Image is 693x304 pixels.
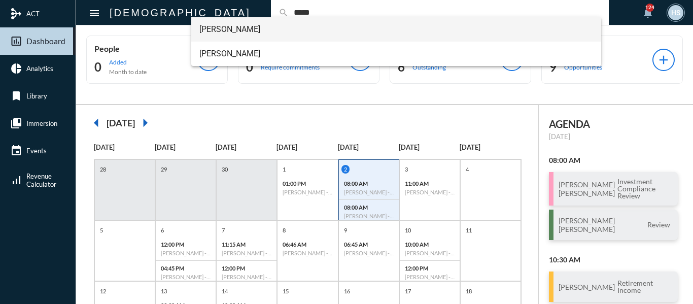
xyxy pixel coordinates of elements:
[199,17,594,42] span: [PERSON_NAME]
[216,143,276,151] p: [DATE]
[344,213,394,219] h6: [PERSON_NAME] - [PERSON_NAME] - Review
[460,143,521,151] p: [DATE]
[276,143,337,151] p: [DATE]
[94,143,155,151] p: [DATE]
[94,44,197,53] p: People
[26,92,47,100] span: Library
[26,37,65,46] span: Dashboard
[549,255,678,264] h2: 10:30 AM
[338,143,399,151] p: [DATE]
[344,189,394,195] h6: [PERSON_NAME] - [PERSON_NAME] - Investment Compliance Review
[398,59,405,75] h2: 6
[155,143,216,151] p: [DATE]
[109,58,147,66] p: Added
[161,265,211,272] p: 04:45 PM
[463,165,471,174] p: 4
[219,226,227,234] p: 7
[405,250,455,256] h6: [PERSON_NAME] - Review
[463,287,474,295] p: 18
[222,241,271,248] p: 11:15 AM
[280,165,288,174] p: 1
[222,250,271,256] h6: [PERSON_NAME] - Retirement Income
[344,180,394,187] p: 08:00 AM
[402,165,410,174] p: 3
[219,165,230,174] p: 30
[656,53,671,67] mat-icon: add
[97,287,109,295] p: 12
[279,8,289,18] mat-icon: search
[341,226,350,234] p: 9
[26,119,57,127] span: Immersion
[615,279,673,295] span: Retirement Income
[405,189,455,195] h6: [PERSON_NAME] - Review
[344,250,394,256] h6: [PERSON_NAME] - Investment
[26,64,53,73] span: Analytics
[86,113,107,133] mat-icon: arrow_left
[344,241,394,248] p: 06:45 AM
[341,287,353,295] p: 16
[283,189,332,195] h6: [PERSON_NAME] - [PERSON_NAME] - Investment
[26,172,56,188] span: Revenue Calculator
[246,59,253,75] h2: 0
[10,174,22,186] mat-icon: signal_cellular_alt
[110,5,251,21] h2: [DEMOGRAPHIC_DATA]
[261,63,320,71] p: Require commitments
[405,241,455,248] p: 10:00 AM
[412,63,446,71] p: Outstanding
[559,283,615,291] h3: [PERSON_NAME]
[10,90,22,102] mat-icon: bookmark
[107,117,135,128] h2: [DATE]
[97,226,106,234] p: 5
[135,113,155,133] mat-icon: arrow_right
[559,216,615,233] h3: [PERSON_NAME] [PERSON_NAME]
[341,165,350,174] p: 2
[158,287,169,295] p: 13
[10,117,22,129] mat-icon: collections_bookmark
[549,59,557,75] h2: 9
[402,226,413,234] p: 10
[158,165,169,174] p: 29
[668,5,683,20] div: HS
[549,132,678,141] p: [DATE]
[97,165,109,174] p: 28
[222,274,271,280] h6: [PERSON_NAME] - [PERSON_NAME] - Retirement Income
[549,118,678,130] h2: AGENDA
[199,42,594,66] span: [PERSON_NAME]
[564,63,602,71] p: Opportunities
[399,143,460,151] p: [DATE]
[405,265,455,272] p: 12:00 PM
[402,287,413,295] p: 17
[344,204,394,211] p: 08:00 AM
[10,35,22,47] mat-icon: insert_chart_outlined
[10,8,22,20] mat-icon: mediation
[161,250,211,256] h6: [PERSON_NAME] - Review
[642,7,654,19] mat-icon: notifications
[280,287,291,295] p: 15
[222,265,271,272] p: 12:00 PM
[10,62,22,75] mat-icon: pie_chart
[549,156,678,164] h2: 08:00 AM
[559,180,615,197] h3: [PERSON_NAME] [PERSON_NAME]
[645,220,673,229] span: Review
[646,4,654,12] div: 124
[26,10,40,18] span: ACT
[405,274,455,280] h6: [PERSON_NAME] - [PERSON_NAME] - Life With [PERSON_NAME]
[280,226,288,234] p: 8
[88,7,100,19] mat-icon: Side nav toggle icon
[405,180,455,187] p: 11:00 AM
[158,226,166,234] p: 6
[283,250,332,256] h6: [PERSON_NAME] - [PERSON_NAME] - Review
[615,177,673,200] span: Investment Compliance Review
[94,59,101,75] h2: 0
[283,241,332,248] p: 06:46 AM
[161,241,211,248] p: 12:00 PM
[161,274,211,280] h6: [PERSON_NAME] - Retirement Doctrine II
[463,226,474,234] p: 11
[283,180,332,187] p: 01:00 PM
[26,147,47,155] span: Events
[219,287,230,295] p: 14
[109,68,147,76] p: Month to date
[84,3,105,23] button: Toggle sidenav
[10,145,22,157] mat-icon: event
